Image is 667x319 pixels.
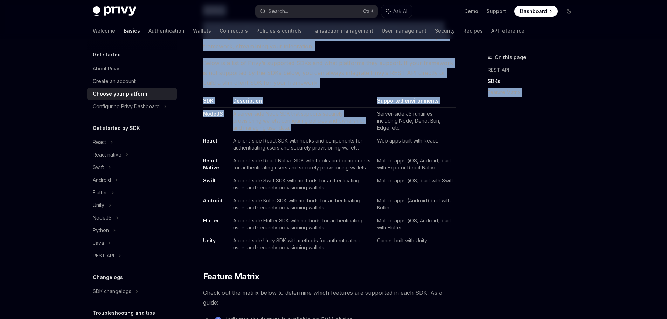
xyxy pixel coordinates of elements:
td: Server-side JS runtimes, including Node, Deno, Bun, Edge, etc. [374,108,456,134]
span: Below is a list of Privy’s supported SDKs and what platforms they support. If your framework is n... [203,58,456,88]
td: A client-side Unity SDK with methods for authenticating users and securely provisioning wallets. [230,234,374,254]
td: Games built with Unity. [374,234,456,254]
span: On this page [495,53,526,62]
div: About Privy [93,64,119,73]
a: Unity [203,237,216,244]
th: SDK [203,97,230,108]
a: User management [382,22,426,39]
a: Dashboard [514,6,558,17]
div: Create an account [93,77,136,85]
td: A server-side Node SDK that supports securely provisioning wallets, configuring policies and owne... [230,108,374,134]
span: Ctrl K [363,8,374,14]
a: React Native [203,158,219,171]
div: React [93,138,106,146]
span: Dashboard [520,8,547,15]
a: Security [435,22,455,39]
button: Toggle dark mode [563,6,575,17]
td: A client-side Flutter SDK with methods for authenticating users and securely provisioning wallets. [230,214,374,234]
th: Description [230,97,374,108]
div: Choose your platform [93,90,147,98]
a: REST API [488,64,580,76]
a: Transaction management [310,22,373,39]
a: Flutter [203,217,219,224]
a: Android [203,197,222,204]
a: Policies & controls [256,22,302,39]
a: Authentication [148,22,185,39]
div: Configuring Privy Dashboard [93,102,160,111]
button: Search...CtrlK [255,5,378,18]
span: Check out the matrix below to determine which features are supported in each SDK. As a guide: [203,288,456,307]
a: React [203,138,217,144]
span: Feature Matrix [203,271,259,282]
span: Ask AI [393,8,407,15]
div: Java [93,239,104,247]
td: Mobile apps (Android) built with Kotlin. [374,194,456,214]
td: A client-side Swift SDK with methods for authenticating users and securely provisioning wallets. [230,174,374,194]
a: Demo [464,8,478,15]
a: About Privy [87,62,177,75]
div: Flutter [93,188,107,197]
h5: Get started [93,50,121,59]
td: Mobile apps (iOS) built with Swift. [374,174,456,194]
h5: Troubleshooting and tips [93,309,155,317]
img: dark logo [93,6,136,16]
td: Mobile apps (iOS, Android) built with Flutter. [374,214,456,234]
a: Choose your platform [87,88,177,100]
a: Welcome [93,22,115,39]
button: Ask AI [381,5,412,18]
a: Create an account [87,75,177,88]
td: Web apps built with React. [374,134,456,154]
td: A client-side React Native SDK with hooks and components for authenticating users and securely pr... [230,154,374,174]
div: Python [93,226,109,235]
a: Swift [203,178,216,184]
td: A client-side Kotlin SDK with methods for authenticating users and securely provisioning wallets. [230,194,374,214]
td: Mobile apps (iOS, Android) built with Expo or React Native. [374,154,456,174]
a: Support [487,8,506,15]
a: Connectors [220,22,248,39]
h5: Get started by SDK [93,124,140,132]
a: NodeJS [203,111,223,117]
div: REST API [93,251,114,260]
a: API reference [491,22,524,39]
div: SDK changelogs [93,287,131,296]
div: Unity [93,201,104,209]
div: React native [93,151,121,159]
a: Feature Matrix [488,87,580,98]
a: SDKs [488,76,580,87]
td: A client-side React SDK with hooks and components for authenticating users and securely provision... [230,134,374,154]
div: NodeJS [93,214,112,222]
a: Basics [124,22,140,39]
h5: Changelogs [93,273,123,282]
a: Recipes [463,22,483,39]
div: Swift [93,163,104,172]
div: Android [93,176,111,184]
div: Search... [269,7,288,15]
a: Wallets [193,22,211,39]
th: Supported environments [374,97,456,108]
